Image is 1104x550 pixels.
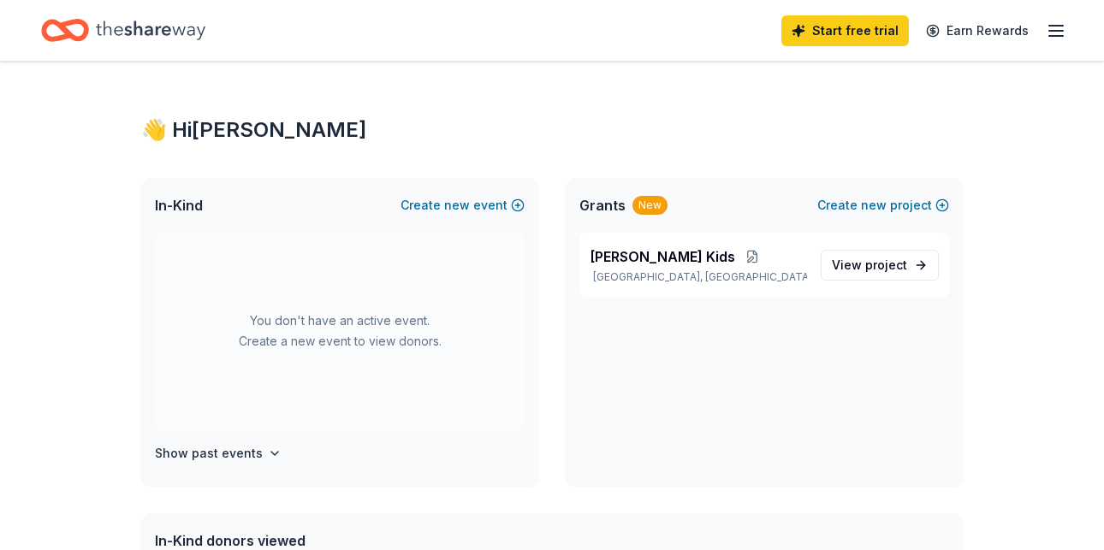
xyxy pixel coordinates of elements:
span: new [444,195,470,216]
a: Earn Rewards [916,15,1039,46]
button: Show past events [155,443,282,464]
span: project [865,257,907,272]
button: Createnewproject [817,195,949,216]
div: 👋 Hi [PERSON_NAME] [141,116,963,144]
h4: Show past events [155,443,263,464]
span: In-Kind [155,195,203,216]
a: Home [41,10,205,50]
span: new [861,195,887,216]
button: Createnewevent [401,195,525,216]
a: Start free trial [781,15,909,46]
div: New [632,196,668,215]
span: [PERSON_NAME] Kids [590,246,735,267]
p: [GEOGRAPHIC_DATA], [GEOGRAPHIC_DATA] [590,270,807,284]
span: View [832,255,907,275]
div: You don't have an active event. Create a new event to view donors. [155,233,525,429]
a: View project [821,250,939,281]
span: Grants [579,195,626,216]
